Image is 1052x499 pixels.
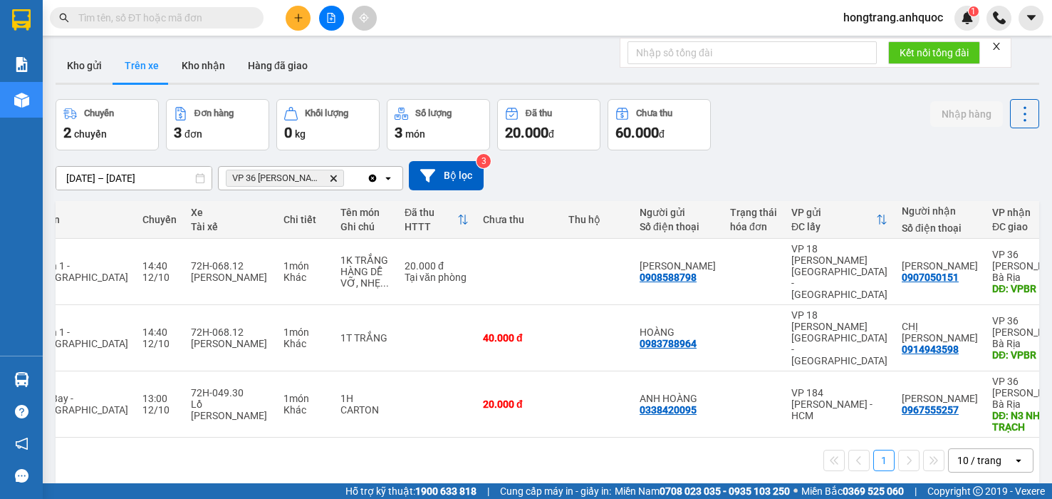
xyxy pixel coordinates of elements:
input: Tìm tên, số ĐT hoặc mã đơn [78,10,246,26]
div: 0983788964 [640,338,697,349]
strong: 0708 023 035 - 0935 103 250 [660,485,790,497]
div: Ghi chú [340,221,390,232]
span: Sân Bay - [GEOGRAPHIC_DATA] [32,393,128,416]
div: VP 18 [PERSON_NAME][GEOGRAPHIC_DATA] - [GEOGRAPHIC_DATA] [791,243,887,300]
span: Quận 1 - [GEOGRAPHIC_DATA] [32,326,128,349]
button: Kho nhận [170,48,236,83]
span: đơn [184,128,202,140]
span: search [59,13,69,23]
img: phone-icon [993,11,1006,24]
strong: 1900 633 818 [415,485,476,497]
div: VP gửi [791,207,876,218]
div: Chuyến [142,214,177,225]
div: Tại văn phòng [405,272,469,283]
span: ⚪️ [793,488,798,494]
div: 12/10 [142,404,177,416]
span: 60.000 [615,124,659,141]
div: ANH CƯỜNG [640,260,716,272]
div: Người nhận [902,205,978,217]
button: Khối lượng0kg [276,99,380,150]
div: 14:40 [142,260,177,272]
span: 2 [63,124,71,141]
span: 1 [971,6,976,16]
div: ĐC lấy [791,221,876,232]
svg: Clear all [367,173,378,184]
input: Nhập số tổng đài [627,41,877,64]
div: hóa đơn [730,221,777,232]
div: 1T TRẮNG [340,332,390,344]
span: hongtrang.anhquoc [832,9,954,26]
img: logo-vxr [12,9,31,31]
div: 0967555257 [902,404,959,416]
input: Select a date range. [56,167,212,190]
div: 14:40 [142,326,177,338]
span: Miền Bắc [801,483,904,499]
div: 12/10 [142,272,177,283]
div: 72H-068.12 [191,260,269,272]
span: đ [548,128,554,140]
img: solution-icon [14,57,29,72]
span: món [405,128,425,140]
div: 12/10 [142,338,177,349]
span: close [991,41,1001,51]
div: Xe [191,207,269,218]
svg: open [1013,455,1024,466]
div: Tên món [340,207,390,218]
div: HTTT [405,221,457,232]
span: file-add [326,13,336,23]
span: notification [15,437,28,451]
div: 40.000 đ [483,332,554,344]
span: Miền Nam [615,483,790,499]
span: question-circle [15,405,28,418]
button: Nhập hàng [930,101,1003,127]
div: 1K TRẮNG [340,254,390,266]
div: 0907050151 [902,272,959,283]
input: Selected VP 36 Lê Thành Duy - Bà Rịa. [347,171,348,185]
button: file-add [319,6,344,31]
div: 10 / trang [957,453,1001,468]
span: aim [359,13,369,23]
button: Chưa thu60.000đ [608,99,711,150]
span: Cung cấp máy in - giấy in: [500,483,611,499]
button: Bộ lọc [409,161,484,190]
div: Chưa thu [636,108,672,118]
span: Quận 1 - [GEOGRAPHIC_DATA] [32,260,128,283]
button: Số lượng3món [387,99,490,150]
span: Kết nối tổng đài [900,45,969,61]
div: Khác [283,404,326,416]
span: message [15,469,28,483]
span: Hỗ trợ kỹ thuật: [345,483,476,499]
th: Toggle SortBy [397,201,476,239]
div: Số điện thoại [902,222,978,234]
button: Đơn hàng3đơn [166,99,269,150]
div: Chi tiết [283,214,326,225]
span: | [915,483,917,499]
span: plus [293,13,303,23]
div: CHỊ LYNH [902,321,978,344]
svg: Delete [329,174,338,182]
button: Kết nối tổng đài [888,41,980,64]
span: chuyến [74,128,107,140]
div: 1H CARTON [340,393,390,416]
div: 72H-049.30 [191,387,269,398]
span: ... [380,277,389,289]
div: VP 184 [PERSON_NAME] - HCM [791,387,887,421]
div: Khác [283,272,326,283]
div: Trạng thái [730,207,777,218]
button: aim [352,6,377,31]
div: Lồ [PERSON_NAME] [191,398,269,421]
div: 13:00 [142,393,177,404]
img: warehouse-icon [14,372,29,387]
button: Đã thu20.000đ [497,99,600,150]
button: 1 [873,450,895,471]
div: 1 món [283,260,326,272]
div: [PERSON_NAME] [191,272,269,283]
div: Tài xế [191,221,269,232]
div: 1 món [283,326,326,338]
span: copyright [973,486,983,496]
img: icon-new-feature [961,11,974,24]
span: đ [659,128,665,140]
div: 72H-068.12 [191,326,269,338]
button: Kho gửi [56,48,113,83]
div: 20.000 đ [483,398,554,410]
